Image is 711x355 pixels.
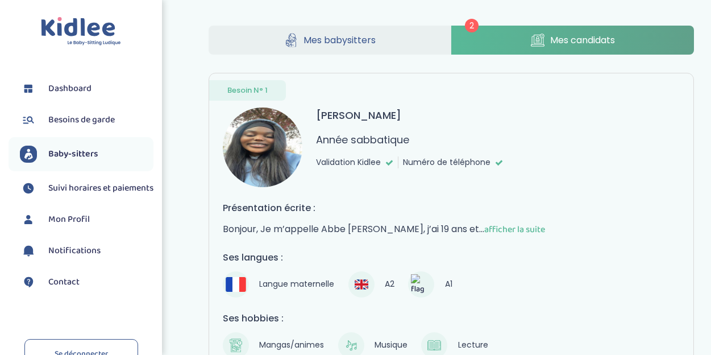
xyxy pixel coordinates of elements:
[370,337,413,353] span: Musique
[316,156,381,168] span: Validation Kidlee
[255,337,329,353] span: Mangas/animes
[223,108,302,187] img: avatar
[411,274,431,295] img: Coréen
[20,242,37,259] img: notification.svg
[48,181,153,195] span: Suivi horaires et paiements
[223,311,680,325] h4: Ses hobbies :
[20,112,153,129] a: Besoins de garde
[209,26,451,55] a: Mes babysitters
[20,80,153,97] a: Dashboard
[41,17,121,46] img: logo.svg
[226,277,246,291] img: Français
[20,211,37,228] img: profil.svg
[20,80,37,97] img: dashboard.svg
[20,146,37,163] img: babysitters.svg
[403,156,490,168] span: Numéro de téléphone
[48,275,80,289] span: Contact
[223,201,680,215] h4: Présentation écrite :
[316,132,409,147] p: Année sabbatique
[48,213,90,226] span: Mon Profil
[20,180,153,197] a: Suivi horaires et paiements
[223,222,680,237] p: Bonjour, Je m’appelle Abbe [PERSON_NAME], j’ai 19 ans et...
[453,337,493,353] span: Lecture
[20,146,153,163] a: Baby-sitters
[20,112,37,129] img: besoin.svg
[20,274,37,291] img: contact.svg
[223,250,680,265] h4: Ses langues :
[48,147,98,161] span: Baby-sitters
[451,26,694,55] a: Mes candidats
[20,211,153,228] a: Mon Profil
[48,82,92,96] span: Dashboard
[316,108,401,123] h3: [PERSON_NAME]
[440,276,457,292] span: A1
[48,244,101,258] span: Notifications
[48,113,115,127] span: Besoins de garde
[20,180,37,197] img: suivihoraire.svg
[20,242,153,259] a: Notifications
[550,33,615,47] span: Mes candidats
[227,85,268,96] span: Besoin N° 1
[355,278,368,291] img: Anglais
[20,274,153,291] a: Contact
[465,19,479,32] span: 2
[255,276,339,292] span: Langue maternelle
[380,276,400,292] span: A2
[484,222,545,237] span: afficher la suite
[303,33,376,47] span: Mes babysitters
